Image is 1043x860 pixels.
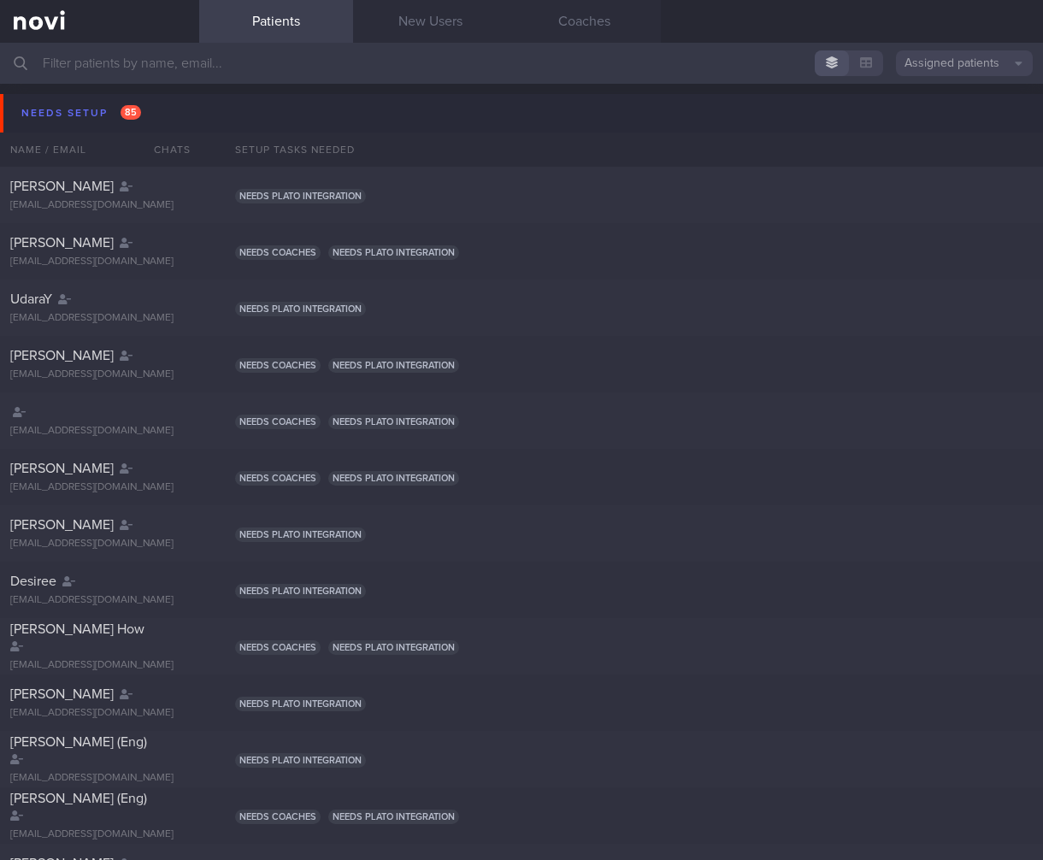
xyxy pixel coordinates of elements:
[10,481,189,494] div: [EMAIL_ADDRESS][DOMAIN_NAME]
[328,245,459,260] span: Needs plato integration
[10,594,189,607] div: [EMAIL_ADDRESS][DOMAIN_NAME]
[10,828,189,841] div: [EMAIL_ADDRESS][DOMAIN_NAME]
[10,707,189,720] div: [EMAIL_ADDRESS][DOMAIN_NAME]
[10,292,52,306] span: UdaraY
[235,753,366,768] span: Needs plato integration
[10,659,189,672] div: [EMAIL_ADDRESS][DOMAIN_NAME]
[121,105,141,120] span: 85
[10,792,147,805] span: [PERSON_NAME] (Eng)
[235,810,321,824] span: Needs coaches
[10,538,189,551] div: [EMAIL_ADDRESS][DOMAIN_NAME]
[10,368,189,381] div: [EMAIL_ADDRESS][DOMAIN_NAME]
[235,527,366,542] span: Needs plato integration
[235,189,366,203] span: Needs plato integration
[10,199,189,212] div: [EMAIL_ADDRESS][DOMAIN_NAME]
[10,574,56,588] span: Desiree
[235,302,366,316] span: Needs plato integration
[328,810,459,824] span: Needs plato integration
[10,687,114,701] span: [PERSON_NAME]
[328,471,459,486] span: Needs plato integration
[235,640,321,655] span: Needs coaches
[10,312,189,325] div: [EMAIL_ADDRESS][DOMAIN_NAME]
[328,415,459,429] span: Needs plato integration
[10,180,114,193] span: [PERSON_NAME]
[10,735,147,749] span: [PERSON_NAME] (Eng)
[225,133,1043,167] div: Setup tasks needed
[10,518,114,532] span: [PERSON_NAME]
[235,358,321,373] span: Needs coaches
[235,415,321,429] span: Needs coaches
[10,772,189,785] div: [EMAIL_ADDRESS][DOMAIN_NAME]
[10,236,114,250] span: [PERSON_NAME]
[235,584,366,598] span: Needs plato integration
[328,358,459,373] span: Needs plato integration
[17,102,145,125] div: Needs setup
[10,622,144,636] span: [PERSON_NAME] How
[10,349,114,362] span: [PERSON_NAME]
[10,462,114,475] span: [PERSON_NAME]
[131,133,199,167] div: Chats
[10,425,189,438] div: [EMAIL_ADDRESS][DOMAIN_NAME]
[896,50,1033,76] button: Assigned patients
[235,697,366,711] span: Needs plato integration
[328,640,459,655] span: Needs plato integration
[235,471,321,486] span: Needs coaches
[10,256,189,268] div: [EMAIL_ADDRESS][DOMAIN_NAME]
[235,245,321,260] span: Needs coaches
